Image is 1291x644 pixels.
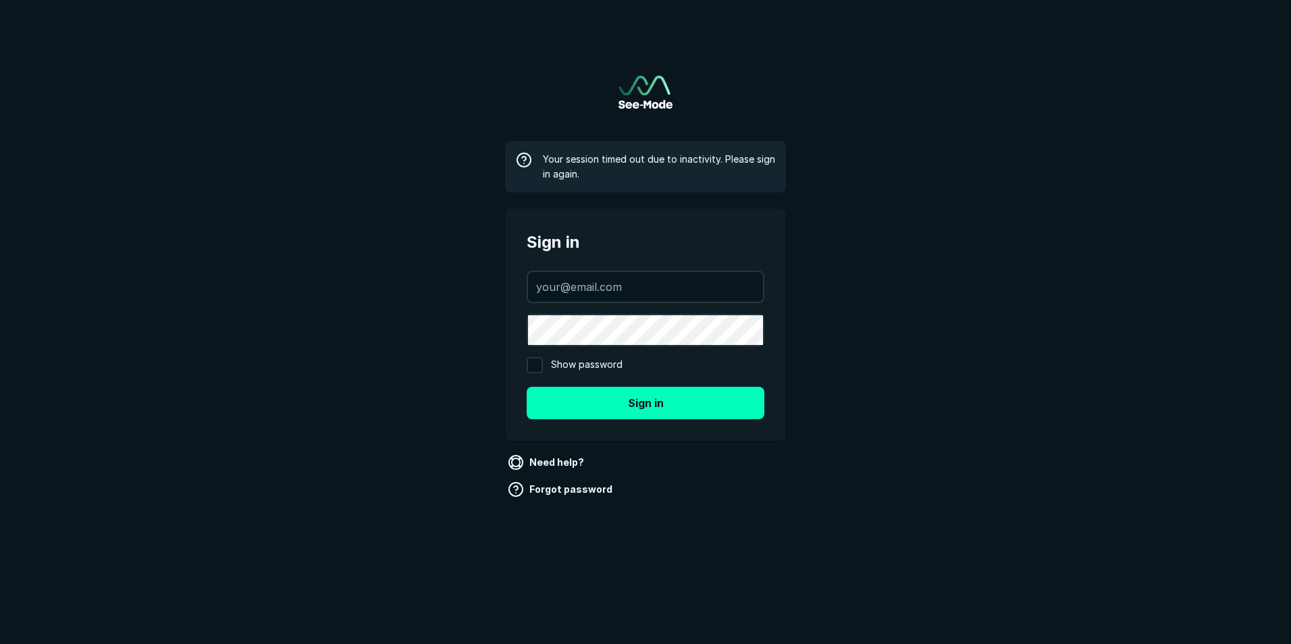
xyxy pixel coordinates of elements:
span: Show password [551,357,623,373]
a: Need help? [505,452,589,473]
span: Sign in [527,230,764,254]
button: Sign in [527,387,764,419]
a: Go to sign in [618,76,673,109]
img: See-Mode Logo [618,76,673,109]
input: your@email.com [528,272,763,302]
a: Forgot password [505,479,618,500]
span: Your session timed out due to inactivity. Please sign in again. [543,152,775,182]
